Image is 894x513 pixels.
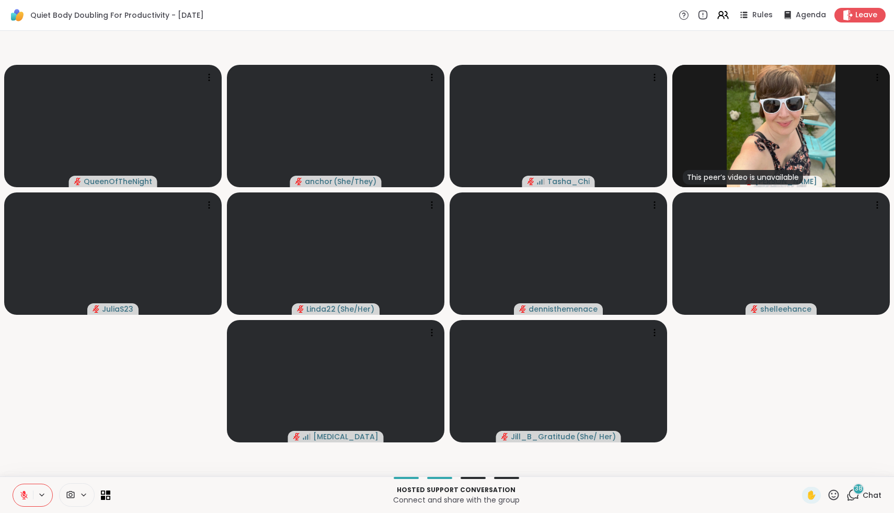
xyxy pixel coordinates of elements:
span: ( She/They ) [334,176,376,187]
span: Quiet Body Doubling For Productivity - [DATE] [30,10,204,20]
span: Rules [752,10,773,20]
span: ✋ [806,489,817,501]
span: audio-muted [501,433,509,440]
span: JuliaS23 [102,304,133,314]
span: ( She/ Her ) [576,431,616,442]
img: ShareWell Logomark [8,6,26,24]
span: Agenda [796,10,826,20]
span: 38 [855,484,863,493]
span: audio-muted [293,433,301,440]
span: anchor [305,176,333,187]
span: audio-muted [751,305,758,313]
span: Chat [863,490,881,500]
span: QueenOfTheNight [84,176,152,187]
p: Connect and share with the group [117,495,796,505]
span: [MEDICAL_DATA] [313,431,379,442]
span: Jill_B_Gratitude [511,431,575,442]
span: Leave [855,10,877,20]
span: Tasha_Chi [547,176,590,187]
span: audio-muted [74,178,82,185]
span: shelleehance [760,304,811,314]
p: Hosted support conversation [117,485,796,495]
span: audio-muted [93,305,100,313]
span: audio-muted [519,305,526,313]
span: ( She/Her ) [337,304,374,314]
span: dennisthemenace [529,304,598,314]
div: This peer’s video is unavailable [683,170,803,185]
span: audio-muted [528,178,535,185]
span: Linda22 [306,304,336,314]
span: audio-muted [297,305,304,313]
span: audio-muted [295,178,303,185]
img: Adrienne_QueenOfTheDawn [727,65,835,187]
